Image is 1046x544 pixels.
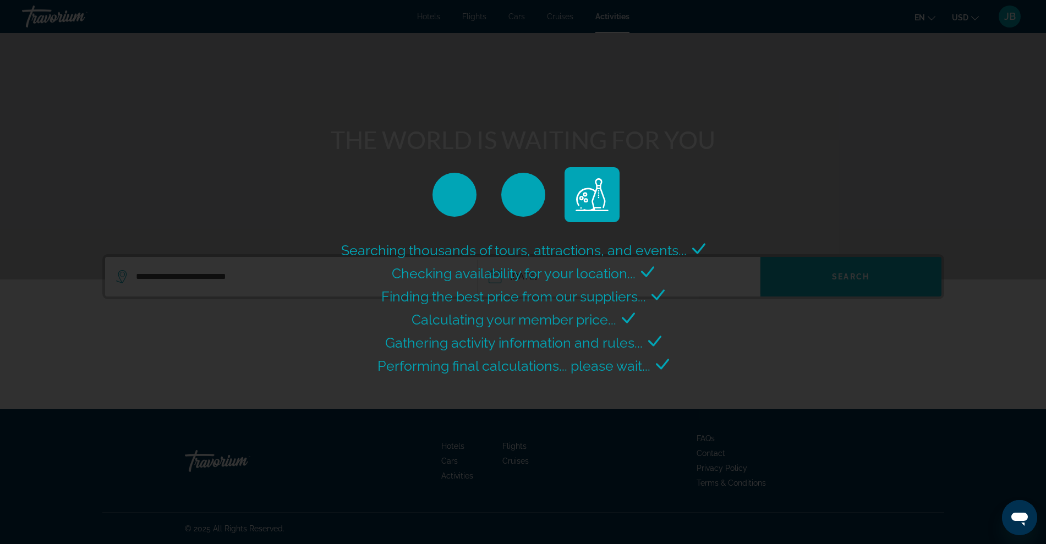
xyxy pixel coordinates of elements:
[1002,500,1037,535] iframe: Button to launch messaging window
[381,288,646,305] span: Finding the best price from our suppliers...
[385,334,643,351] span: Gathering activity information and rules...
[412,311,616,328] span: Calculating your member price...
[341,242,687,259] span: Searching thousands of tours, attractions, and events...
[392,265,636,282] span: Checking availability for your location...
[377,358,650,374] span: Performing final calculations... please wait...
